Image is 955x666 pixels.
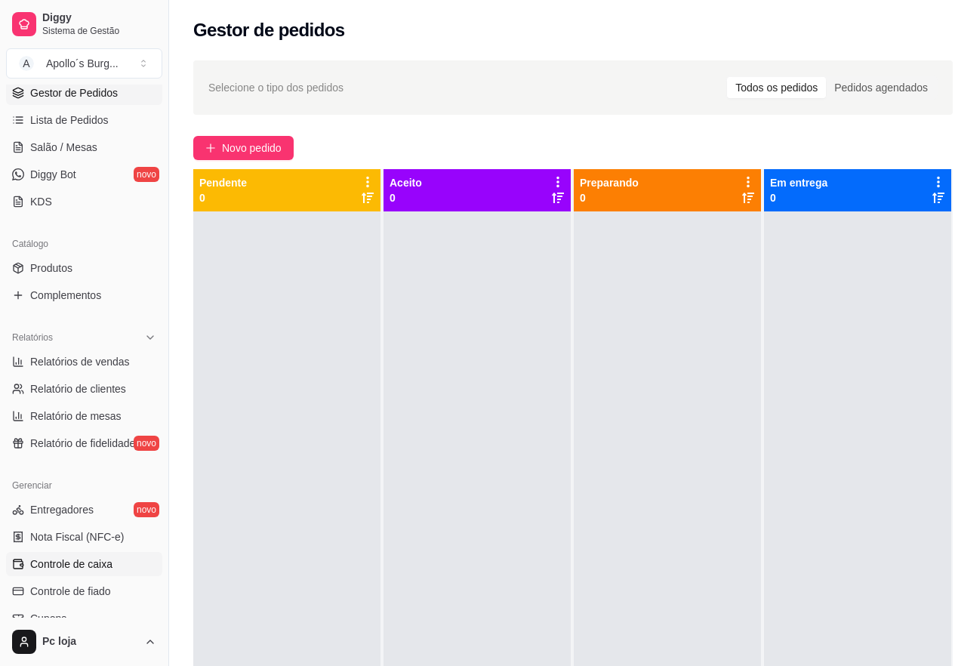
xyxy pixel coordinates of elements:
[580,175,639,190] p: Preparando
[6,377,162,401] a: Relatório de clientes
[6,350,162,374] a: Relatórios de vendas
[199,190,247,205] p: 0
[6,162,162,187] a: Diggy Botnovo
[193,18,345,42] h2: Gestor de pedidos
[6,525,162,549] a: Nota Fiscal (NFC-e)
[6,404,162,428] a: Relatório de mesas
[6,431,162,455] a: Relatório de fidelidadenovo
[6,552,162,576] a: Controle de caixa
[30,288,101,303] span: Complementos
[6,6,162,42] a: DiggySistema de Gestão
[199,175,247,190] p: Pendente
[208,79,343,96] span: Selecione o tipo dos pedidos
[30,611,66,626] span: Cupons
[390,175,422,190] p: Aceito
[6,498,162,522] a: Entregadoresnovo
[30,113,109,128] span: Lista de Pedidos
[6,135,162,159] a: Salão / Mesas
[30,194,52,209] span: KDS
[30,529,124,544] span: Nota Fiscal (NFC-e)
[6,108,162,132] a: Lista de Pedidos
[390,190,422,205] p: 0
[30,557,112,572] span: Controle de caixa
[6,190,162,214] a: KDS
[30,436,135,451] span: Relatório de fidelidade
[6,256,162,280] a: Produtos
[42,25,156,37] span: Sistema de Gestão
[6,81,162,105] a: Gestor de Pedidos
[42,635,138,649] span: Pc loja
[30,85,118,100] span: Gestor de Pedidos
[6,624,162,660] button: Pc loja
[222,140,282,156] span: Novo pedido
[6,283,162,307] a: Complementos
[770,175,827,190] p: Em entrega
[826,77,936,98] div: Pedidos agendados
[580,190,639,205] p: 0
[770,190,827,205] p: 0
[12,331,53,344] span: Relatórios
[42,11,156,25] span: Diggy
[30,502,94,517] span: Entregadores
[205,143,216,153] span: plus
[30,584,111,599] span: Controle de fiado
[6,473,162,498] div: Gerenciar
[6,606,162,631] a: Cupons
[30,409,122,424] span: Relatório de mesas
[30,167,76,182] span: Diggy Bot
[6,48,162,79] button: Select a team
[30,140,97,155] span: Salão / Mesas
[46,56,119,71] div: Apollo´s Burg ...
[30,261,72,276] span: Produtos
[30,354,130,369] span: Relatórios de vendas
[6,579,162,603] a: Controle de fiado
[193,136,294,160] button: Novo pedido
[19,56,34,71] span: A
[30,381,126,396] span: Relatório de clientes
[727,77,826,98] div: Todos os pedidos
[6,232,162,256] div: Catálogo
